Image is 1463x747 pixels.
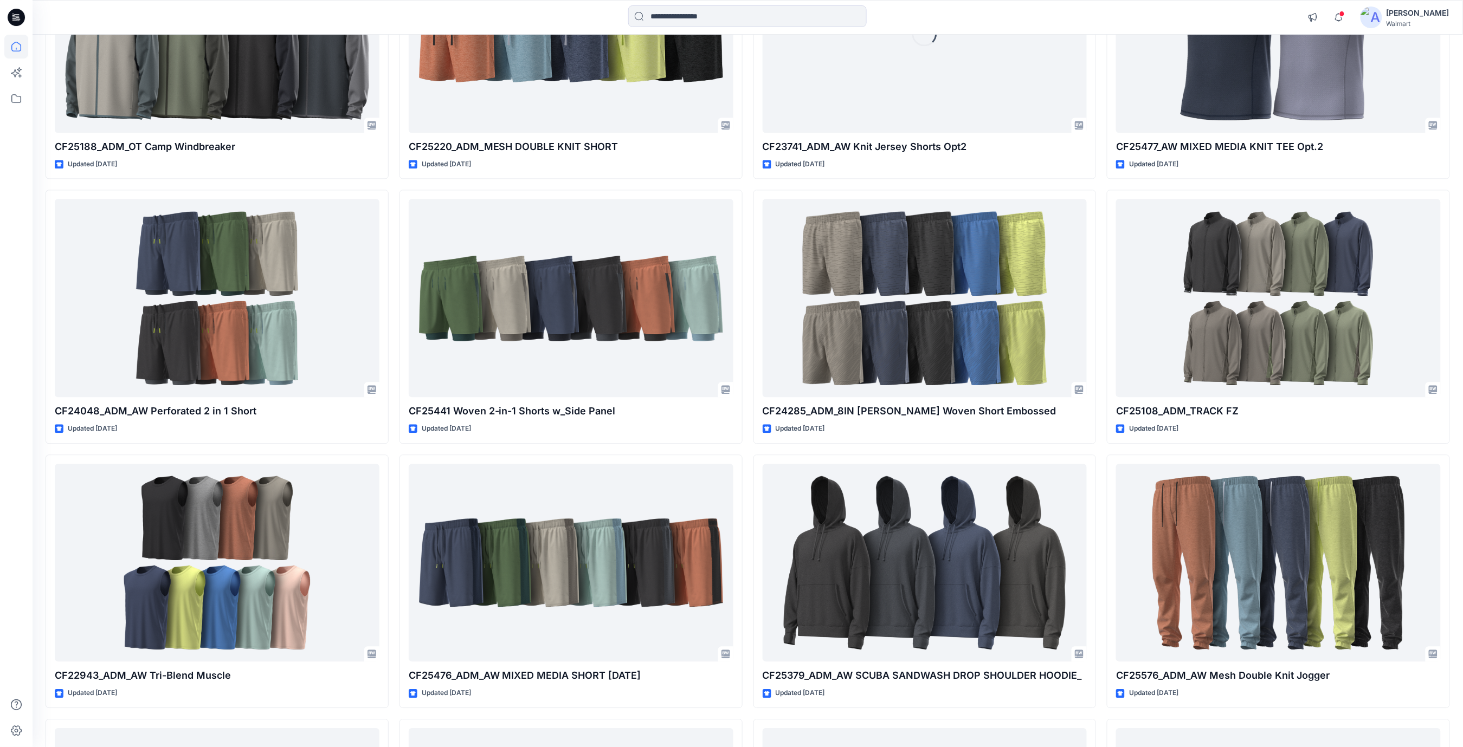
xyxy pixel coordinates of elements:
[68,423,117,434] p: Updated [DATE]
[763,668,1087,683] p: CF25379_ADM_AW SCUBA SANDWASH DROP SHOULDER HOODIE_
[1116,668,1441,683] p: CF25576_ADM_AW Mesh Double Knit Jogger
[1129,423,1178,434] p: Updated [DATE]
[1129,687,1178,699] p: Updated [DATE]
[409,404,733,419] p: CF25441 Woven 2-in-1 Shorts w_Side Panel
[763,199,1087,397] a: CF24285_ADM_8IN AW OPP Woven Short Embossed
[776,423,825,434] p: Updated [DATE]
[68,687,117,699] p: Updated [DATE]
[422,423,471,434] p: Updated [DATE]
[776,687,825,699] p: Updated [DATE]
[55,464,379,662] a: CF22943_ADM_AW Tri-Blend Muscle
[1361,7,1382,28] img: avatar
[422,159,471,170] p: Updated [DATE]
[1116,464,1441,662] a: CF25576_ADM_AW Mesh Double Knit Jogger
[1387,7,1449,20] div: [PERSON_NAME]
[55,139,379,154] p: CF25188_ADM_OT Camp Windbreaker
[763,464,1087,662] a: CF25379_ADM_AW SCUBA SANDWASH DROP SHOULDER HOODIE_
[1116,139,1441,154] p: CF25477_AW MIXED MEDIA KNIT TEE Opt.2
[422,687,471,699] p: Updated [DATE]
[409,139,733,154] p: CF25220_ADM_MESH DOUBLE KNIT SHORT
[68,159,117,170] p: Updated [DATE]
[1129,159,1178,170] p: Updated [DATE]
[763,139,1087,154] p: CF23741_ADM_AW Knit Jersey Shorts Opt2
[1387,20,1449,28] div: Walmart
[1116,404,1441,419] p: CF25108_ADM_TRACK FZ
[409,199,733,397] a: CF25441 Woven 2-in-1 Shorts w_Side Panel
[776,159,825,170] p: Updated [DATE]
[763,404,1087,419] p: CF24285_ADM_8IN [PERSON_NAME] Woven Short Embossed
[409,668,733,683] p: CF25476_ADM_AW MIXED MEDIA SHORT [DATE]
[55,668,379,683] p: CF22943_ADM_AW Tri-Blend Muscle
[409,464,733,662] a: CF25476_ADM_AW MIXED MEDIA SHORT 15APR25
[55,404,379,419] p: CF24048_ADM_AW Perforated 2 in 1 Short
[55,199,379,397] a: CF24048_ADM_AW Perforated 2 in 1 Short
[1116,199,1441,397] a: CF25108_ADM_TRACK FZ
